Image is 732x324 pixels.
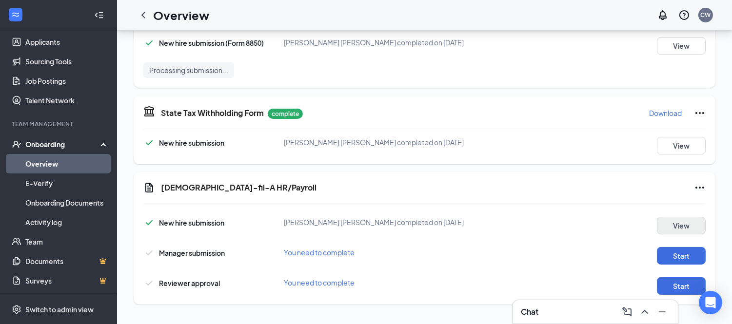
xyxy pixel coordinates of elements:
button: View [657,217,706,234]
div: Switch to admin view [25,305,94,314]
div: Team Management [12,120,107,128]
span: Reviewer approval [159,279,220,287]
button: View [657,37,706,55]
a: Activity log [25,212,109,232]
h5: [DEMOGRAPHIC_DATA]-fil-A HR/Payroll [161,182,317,193]
svg: Checkmark [143,277,155,289]
div: Onboarding [25,139,100,149]
h5: State Tax Withholding Form [161,108,264,118]
svg: Checkmark [143,217,155,229]
a: Applicants [25,32,109,52]
svg: Checkmark [143,137,155,149]
a: Onboarding Documents [25,193,109,212]
svg: Minimize [656,306,668,318]
svg: Collapse [94,10,104,20]
svg: Ellipses [694,182,706,193]
button: ChevronUp [637,304,653,320]
span: You need to complete [284,278,355,287]
span: New hire submission (Form 8850) [159,38,264,47]
button: Start [657,277,706,295]
svg: TaxGovernmentIcon [143,105,155,117]
svg: ChevronUp [639,306,651,318]
h1: Overview [153,7,209,23]
a: SurveysCrown [25,271,109,290]
svg: Notifications [657,9,669,21]
span: New hire submission [159,218,224,227]
span: [PERSON_NAME] [PERSON_NAME] completed on [DATE] [284,38,464,47]
a: Team [25,232,109,251]
span: [PERSON_NAME] [PERSON_NAME] completed on [DATE] [284,138,464,147]
a: Sourcing Tools [25,52,109,71]
a: Talent Network [25,91,109,110]
a: Overview [25,154,109,173]
p: complete [268,109,303,119]
div: CW [701,11,711,19]
svg: Checkmark [143,37,155,49]
div: Open Intercom Messenger [699,291,722,314]
svg: WorkstreamLogo [11,10,20,19]
span: [PERSON_NAME] [PERSON_NAME] completed on [DATE] [284,218,464,227]
button: Download [649,105,682,121]
h3: Chat [521,306,538,317]
button: Start [657,247,706,265]
svg: Settings [12,305,21,314]
a: Job Postings [25,71,109,91]
span: New hire submission [159,138,224,147]
button: Minimize [654,304,670,320]
button: View [657,137,706,154]
svg: Ellipses [694,107,706,119]
a: E-Verify [25,173,109,193]
svg: UserCheck [12,139,21,149]
svg: QuestionInfo [678,9,690,21]
span: Manager submission [159,248,225,257]
button: ComposeMessage [619,304,635,320]
svg: ChevronLeft [138,9,149,21]
svg: Document [143,182,155,193]
svg: Checkmark [143,247,155,259]
span: Processing submission... [149,65,228,75]
svg: ComposeMessage [621,306,633,318]
p: Download [649,108,682,118]
a: DocumentsCrown [25,251,109,271]
span: You need to complete [284,248,355,257]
